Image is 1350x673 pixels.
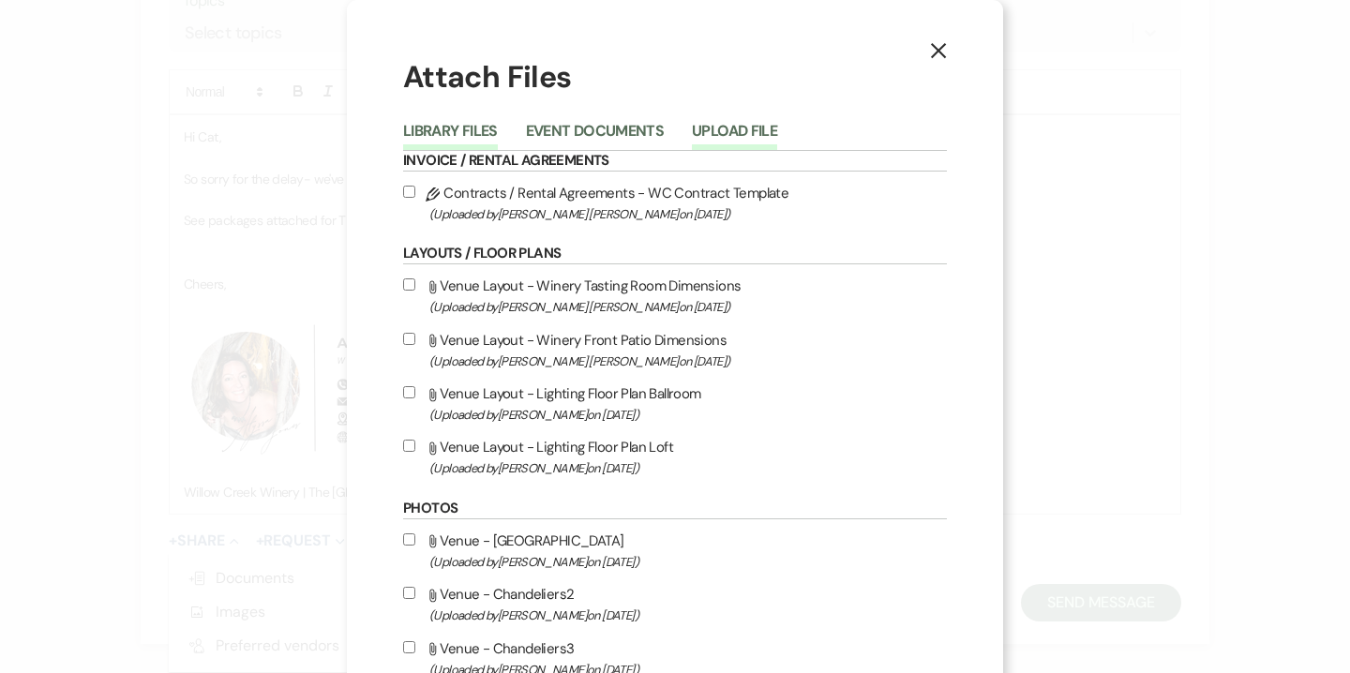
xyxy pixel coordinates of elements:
input: Contracts / Rental Agreements - WC Contract Template(Uploaded by[PERSON_NAME] [PERSON_NAME]on [DA... [403,186,415,198]
span: (Uploaded by [PERSON_NAME] [PERSON_NAME] on [DATE] ) [429,203,947,225]
input: Venue - Chandeliers2(Uploaded by[PERSON_NAME]on [DATE]) [403,587,415,599]
button: Library Files [403,124,498,150]
button: Upload File [692,124,777,150]
label: Venue - Chandeliers2 [403,582,947,626]
h6: Invoice / Rental Agreements [403,151,947,172]
span: (Uploaded by [PERSON_NAME] on [DATE] ) [429,457,947,479]
span: (Uploaded by [PERSON_NAME] on [DATE] ) [429,551,947,573]
button: Event Documents [526,124,664,150]
h6: Layouts / Floor Plans [403,244,947,264]
span: (Uploaded by [PERSON_NAME] [PERSON_NAME] on [DATE] ) [429,296,947,318]
label: Contracts / Rental Agreements - WC Contract Template [403,181,947,225]
input: Venue Layout - Lighting Floor Plan Loft(Uploaded by[PERSON_NAME]on [DATE]) [403,440,415,452]
input: Venue - [GEOGRAPHIC_DATA](Uploaded by[PERSON_NAME]on [DATE]) [403,533,415,546]
label: Venue Layout - Lighting Floor Plan Ballroom [403,381,947,426]
h6: Photos [403,499,947,519]
label: Venue Layout - Lighting Floor Plan Loft [403,435,947,479]
input: Venue Layout - Winery Front Patio Dimensions(Uploaded by[PERSON_NAME] [PERSON_NAME]on [DATE]) [403,333,415,345]
input: Venue - Chandeliers3(Uploaded by[PERSON_NAME]on [DATE]) [403,641,415,653]
span: (Uploaded by [PERSON_NAME] on [DATE] ) [429,605,947,626]
label: Venue Layout - Winery Front Patio Dimensions [403,328,947,372]
input: Venue Layout - Lighting Floor Plan Ballroom(Uploaded by[PERSON_NAME]on [DATE]) [403,386,415,398]
h1: Attach Files [403,56,947,98]
input: Venue Layout - Winery Tasting Room Dimensions(Uploaded by[PERSON_NAME] [PERSON_NAME]on [DATE]) [403,278,415,291]
span: (Uploaded by [PERSON_NAME] [PERSON_NAME] on [DATE] ) [429,351,947,372]
label: Venue - [GEOGRAPHIC_DATA] [403,529,947,573]
label: Venue Layout - Winery Tasting Room Dimensions [403,274,947,318]
span: (Uploaded by [PERSON_NAME] on [DATE] ) [429,404,947,426]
